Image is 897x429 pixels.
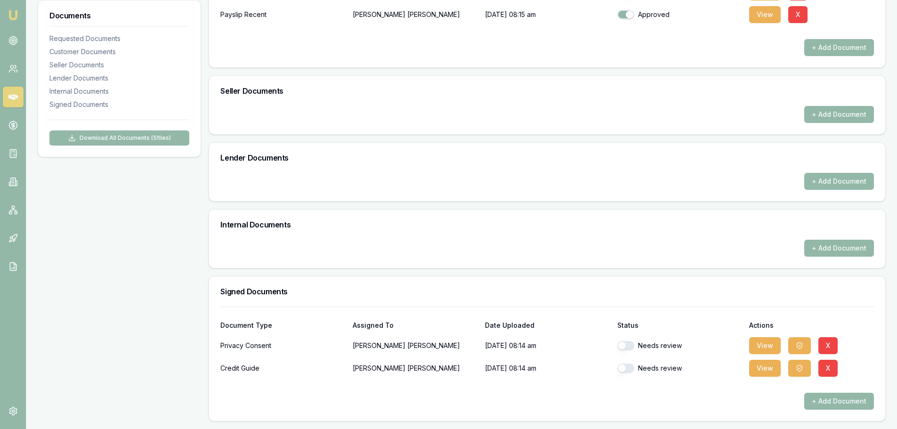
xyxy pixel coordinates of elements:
button: + Add Document [804,240,874,257]
div: Customer Documents [49,47,189,57]
button: X [818,360,838,377]
h3: Lender Documents [220,154,874,162]
div: Signed Documents [49,100,189,109]
div: Seller Documents [49,60,189,70]
button: View [749,360,781,377]
p: [DATE] 08:15 am [485,5,610,24]
button: + Add Document [804,393,874,410]
div: Assigned To [353,322,477,329]
img: emu-icon-u.png [8,9,19,21]
h3: Internal Documents [220,221,874,228]
button: X [818,337,838,354]
p: [PERSON_NAME] [PERSON_NAME] [353,359,477,378]
button: View [749,337,781,354]
div: Privacy Consent [220,336,345,355]
p: [PERSON_NAME] [PERSON_NAME] [353,336,477,355]
h3: Seller Documents [220,87,874,95]
div: Document Type [220,322,345,329]
div: Status [617,322,742,329]
button: + Add Document [804,173,874,190]
div: Lender Documents [49,73,189,83]
h3: Signed Documents [220,288,874,295]
div: Internal Documents [49,87,189,96]
h3: Documents [49,12,189,19]
button: X [788,6,808,23]
p: [DATE] 08:14 am [485,359,610,378]
p: [DATE] 08:14 am [485,336,610,355]
div: Needs review [617,364,742,373]
button: View [749,6,781,23]
button: + Add Document [804,106,874,123]
p: [PERSON_NAME] [PERSON_NAME] [353,5,477,24]
div: Credit Guide [220,359,345,378]
div: Actions [749,322,874,329]
div: Requested Documents [49,34,189,43]
div: Payslip Recent [220,5,345,24]
button: Download All Documents (5files) [49,130,189,146]
div: Needs review [617,341,742,350]
div: Date Uploaded [485,322,610,329]
div: Approved [617,10,742,19]
button: + Add Document [804,39,874,56]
